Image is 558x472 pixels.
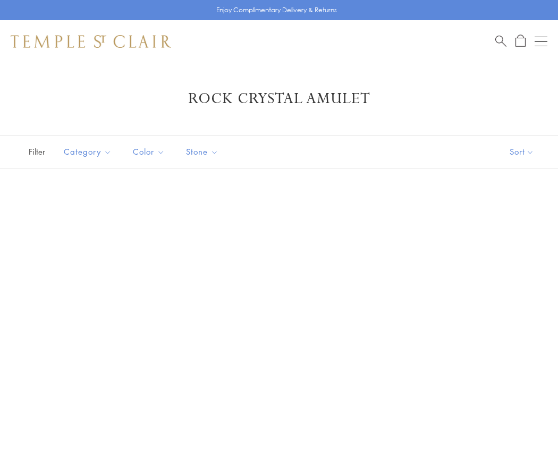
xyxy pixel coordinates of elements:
[27,89,531,108] h1: Rock Crystal Amulet
[58,145,120,158] span: Category
[125,140,173,164] button: Color
[178,140,226,164] button: Stone
[56,140,120,164] button: Category
[181,145,226,158] span: Stone
[216,5,337,15] p: Enjoy Complimentary Delivery & Returns
[128,145,173,158] span: Color
[486,136,558,168] button: Show sort by
[515,35,526,48] a: Open Shopping Bag
[495,35,506,48] a: Search
[535,35,547,48] button: Open navigation
[11,35,171,48] img: Temple St. Clair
